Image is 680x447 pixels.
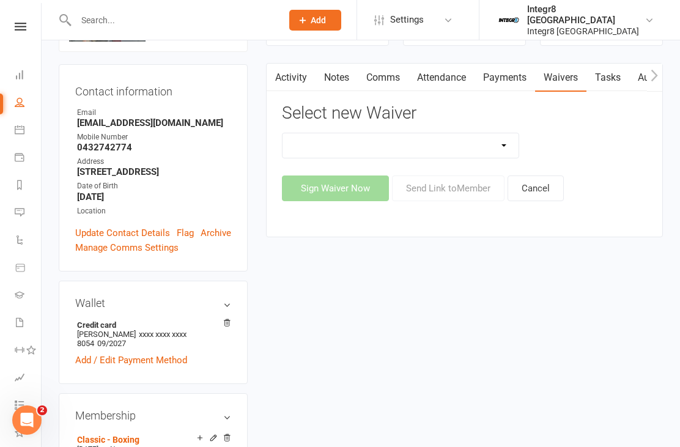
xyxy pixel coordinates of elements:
[72,12,273,29] input: Search...
[97,339,126,348] span: 09/2027
[75,353,187,368] a: Add / Edit Payment Method
[201,226,231,240] a: Archive
[77,191,231,202] strong: [DATE]
[77,205,231,217] div: Location
[390,6,424,34] span: Settings
[75,297,231,309] h3: Wallet
[15,255,42,283] a: Product Sales
[75,410,231,422] h3: Membership
[37,405,47,415] span: 2
[527,26,645,37] div: Integr8 [GEOGRAPHIC_DATA]
[497,8,521,32] img: thumb_image1744271085.png
[77,180,231,192] div: Date of Birth
[77,330,187,348] span: xxxx xxxx xxxx 8054
[475,64,535,92] a: Payments
[15,365,42,393] a: Assessments
[77,117,231,128] strong: [EMAIL_ADDRESS][DOMAIN_NAME]
[311,15,326,25] span: Add
[75,319,231,350] li: [PERSON_NAME]
[358,64,408,92] a: Comms
[75,81,231,98] h3: Contact information
[77,320,225,330] strong: Credit card
[12,405,42,435] iframe: Intercom live chat
[77,435,139,445] a: Classic - Boxing
[15,145,42,172] a: Payments
[586,64,629,92] a: Tasks
[316,64,358,92] a: Notes
[527,4,645,26] div: Integr8 [GEOGRAPHIC_DATA]
[508,175,564,201] button: Cancel
[267,64,316,92] a: Activity
[75,226,170,240] a: Update Contact Details
[77,107,231,119] div: Email
[75,240,179,255] a: Manage Comms Settings
[177,226,194,240] a: Flag
[289,10,341,31] button: Add
[77,142,231,153] strong: 0432742774
[535,64,586,92] a: Waivers
[408,64,475,92] a: Attendance
[77,156,231,168] div: Address
[15,62,42,90] a: Dashboard
[15,117,42,145] a: Calendar
[282,104,647,123] h3: Select new Waiver
[77,166,231,177] strong: [STREET_ADDRESS]
[15,172,42,200] a: Reports
[77,131,231,143] div: Mobile Number
[15,90,42,117] a: People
